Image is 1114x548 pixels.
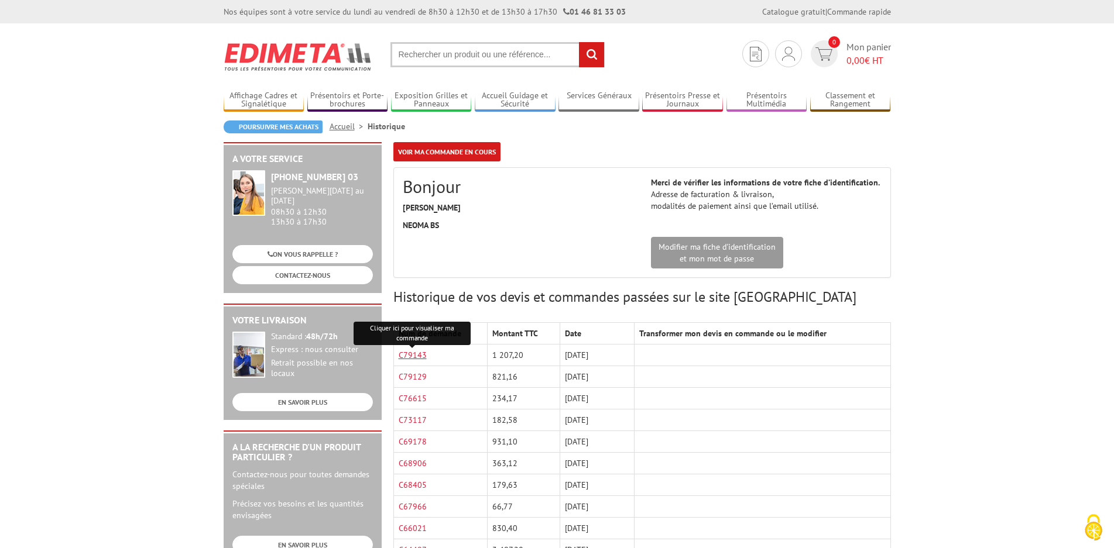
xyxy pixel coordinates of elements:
[232,266,373,284] a: CONTACTEZ-NOUS
[488,388,560,409] td: 234,17
[726,91,807,110] a: Présentoirs Multimédia
[232,332,265,378] img: widget-livraison.jpg
[488,323,560,344] th: Montant TTC
[846,40,891,67] span: Mon panier
[399,501,427,512] a: C67966
[560,409,634,431] td: [DATE]
[403,177,633,196] h2: Bonjour
[306,331,338,342] strong: 48h/72h
[391,91,472,110] a: Exposition Grilles et Panneaux
[750,47,762,61] img: devis rapide
[808,40,891,67] a: devis rapide 0 Mon panier 0,00€ HT
[232,315,373,326] h2: Votre livraison
[560,366,634,388] td: [DATE]
[846,54,865,66] span: 0,00
[224,91,304,110] a: Affichage Cadres et Signalétique
[224,35,373,78] img: Edimeta
[399,523,427,533] a: C66021
[846,54,891,67] span: € HT
[393,142,501,161] a: Voir ma commande en cours
[488,344,560,366] td: 1 207,20
[403,202,461,213] strong: [PERSON_NAME]
[782,47,795,61] img: devis rapide
[563,6,626,17] strong: 01 46 81 33 03
[635,323,890,344] th: Transformer mon devis en commande ou le modifier
[224,120,323,133] a: Poursuivre mes achats
[271,171,358,182] strong: [PHONE_NUMBER] 03
[488,431,560,453] td: 931,10
[642,91,723,110] a: Présentoirs Presse et Journaux
[558,91,639,110] a: Services Généraux
[488,518,560,539] td: 830,40
[579,42,604,67] input: rechercher
[403,220,439,230] strong: NEOMA BS
[399,480,427,490] a: C68405
[368,120,405,132] li: Historique
[651,177,880,188] strong: Merci de vérifier les informations de votre fiche d’identification.
[271,186,373,226] div: 08h30 à 12h30 13h30 à 17h30
[762,6,825,17] a: Catalogue gratuit
[232,245,373,263] a: ON VOUS RAPPELLE ?
[271,344,373,355] div: Express : nous consulter
[560,323,634,344] th: Date
[224,6,626,18] div: Nos équipes sont à votre service du lundi au vendredi de 8h30 à 12h30 et de 13h30 à 17h30
[232,498,373,521] p: Précisez vos besoins et les quantités envisagées
[399,458,427,468] a: C68906
[488,474,560,496] td: 179,63
[399,371,427,382] a: C79129
[488,409,560,431] td: 182,58
[1073,508,1114,548] button: Cookies (fenêtre modale)
[399,350,427,360] a: C79143
[560,388,634,409] td: [DATE]
[399,393,427,404] a: C76615
[330,121,368,132] a: Accueil
[399,415,427,425] a: C73117
[488,496,560,518] td: 66,77
[399,436,427,447] a: C69178
[271,186,373,206] div: [PERSON_NAME][DATE] au [DATE]
[560,474,634,496] td: [DATE]
[307,91,388,110] a: Présentoirs et Porte-brochures
[651,177,882,212] p: Adresse de facturation & livraison, modalités de paiement ainsi que l’email utilisé.
[827,6,891,17] a: Commande rapide
[232,393,373,411] a: EN SAVOIR PLUS
[810,91,891,110] a: Classement et Rangement
[271,358,373,379] div: Retrait possible en nos locaux
[390,42,605,67] input: Rechercher un produit ou une référence...
[232,442,373,463] h2: A la recherche d'un produit particulier ?
[762,6,891,18] div: |
[815,47,832,61] img: devis rapide
[560,496,634,518] td: [DATE]
[560,344,634,366] td: [DATE]
[232,468,373,492] p: Contactez-nous pour toutes demandes spéciales
[560,518,634,539] td: [DATE]
[475,91,556,110] a: Accueil Guidage et Sécurité
[232,154,373,164] h2: A votre service
[232,170,265,216] img: widget-service.jpg
[1079,513,1108,542] img: Cookies (fenêtre modale)
[354,322,471,345] div: Cliquer ici pour visualiser ma commande
[828,36,840,48] span: 0
[393,289,891,305] h3: Historique de vos devis et commandes passées sur le site [GEOGRAPHIC_DATA]
[560,431,634,453] td: [DATE]
[651,237,783,268] a: Modifier ma fiche d'identificationet mon mot de passe
[560,453,634,474] td: [DATE]
[488,453,560,474] td: 363,12
[488,366,560,388] td: 821,16
[271,332,373,342] div: Standard :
